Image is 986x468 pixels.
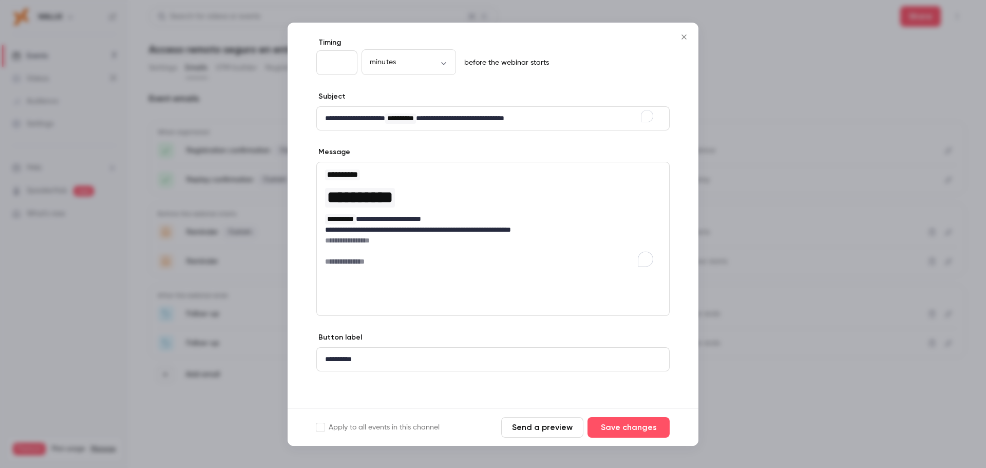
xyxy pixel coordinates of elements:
button: Send a preview [501,417,583,438]
div: minutes [362,57,456,67]
label: Message [316,147,350,157]
label: Timing [316,38,670,48]
div: editor [317,348,669,371]
label: Subject [316,91,346,102]
label: Apply to all events in this channel [316,422,440,433]
div: editor [317,162,669,273]
button: Save changes [587,417,670,438]
button: Close [674,27,694,47]
div: To enrich screen reader interactions, please activate Accessibility in Grammarly extension settings [317,162,669,273]
label: Button label [316,332,362,343]
div: To enrich screen reader interactions, please activate Accessibility in Grammarly extension settings [317,107,669,130]
p: before the webinar starts [460,58,549,68]
div: editor [317,107,669,130]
